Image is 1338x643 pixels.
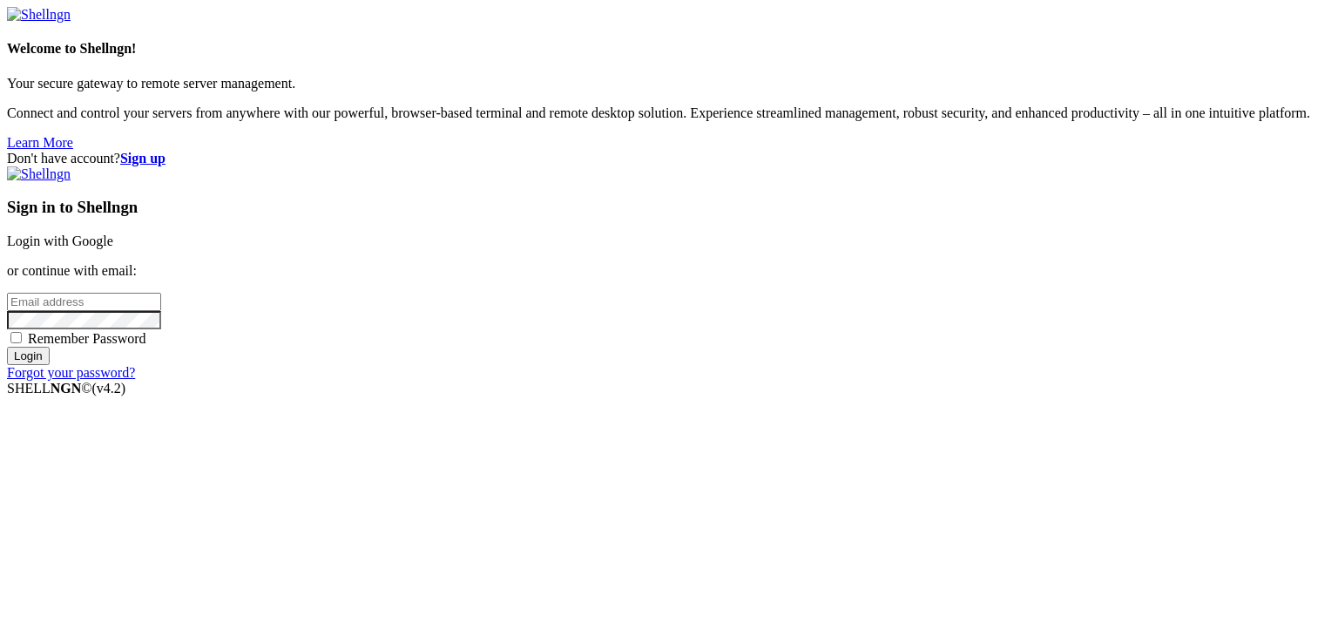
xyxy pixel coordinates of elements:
p: or continue with email: [7,263,1331,279]
img: Shellngn [7,166,71,182]
a: Login with Google [7,234,113,248]
h3: Sign in to Shellngn [7,198,1331,217]
input: Email address [7,293,161,311]
span: SHELL © [7,381,125,396]
p: Your secure gateway to remote server management. [7,76,1331,91]
a: Learn More [7,135,73,150]
input: Login [7,347,50,365]
span: 4.2.0 [92,381,126,396]
a: Forgot your password? [7,365,135,380]
input: Remember Password [10,332,22,343]
span: Remember Password [28,331,146,346]
div: Don't have account? [7,151,1331,166]
a: Sign up [120,151,166,166]
img: Shellngn [7,7,71,23]
p: Connect and control your servers from anywhere with our powerful, browser-based terminal and remo... [7,105,1331,121]
h4: Welcome to Shellngn! [7,41,1331,57]
b: NGN [51,381,82,396]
